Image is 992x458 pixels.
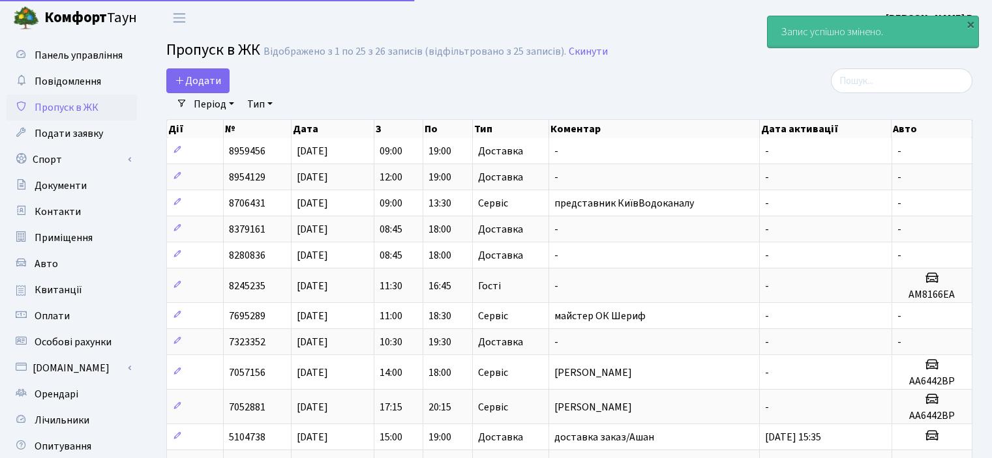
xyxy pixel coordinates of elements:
[380,196,402,210] span: 09:00
[297,222,328,236] span: [DATE]
[897,144,901,158] span: -
[423,120,472,138] th: По
[765,400,769,414] span: -
[897,335,901,349] span: -
[897,196,901,210] span: -
[35,205,81,219] span: Контакти
[7,329,137,355] a: Особові рахунки
[297,365,328,380] span: [DATE]
[167,120,224,138] th: Дії
[7,173,137,199] a: Документи
[380,335,402,349] span: 10:30
[229,309,265,323] span: 7695289
[428,248,451,263] span: 18:00
[7,225,137,251] a: Приміщення
[765,170,769,184] span: -
[892,120,972,138] th: Авто
[428,170,451,184] span: 19:00
[478,311,508,321] span: Сервіс
[229,248,265,263] span: 8280836
[554,144,558,158] span: -
[897,222,901,236] span: -
[554,309,646,323] span: майстер ОК Шериф
[35,48,123,63] span: Панель управління
[380,365,402,380] span: 14:00
[229,365,265,380] span: 7057156
[35,387,78,401] span: Орендарі
[768,16,978,48] div: Запис успішно змінено.
[428,196,451,210] span: 13:30
[765,309,769,323] span: -
[166,38,260,61] span: Пропуск в ЖК
[163,7,196,29] button: Переключити навігацію
[765,196,769,210] span: -
[765,248,769,263] span: -
[897,309,901,323] span: -
[7,147,137,173] a: Спорт
[35,257,58,271] span: Авто
[428,430,451,444] span: 19:00
[229,335,265,349] span: 7323352
[478,198,508,208] span: Сервіс
[428,400,451,414] span: 20:15
[229,400,265,414] span: 7052881
[35,74,101,89] span: Повідомлення
[478,432,523,442] span: Доставка
[297,170,328,184] span: [DATE]
[473,120,550,138] th: Тип
[297,309,328,323] span: [DATE]
[478,402,508,412] span: Сервіс
[44,7,107,28] b: Комфорт
[478,281,501,291] span: Гості
[428,365,451,380] span: 18:00
[13,5,39,31] img: logo.png
[229,196,265,210] span: 8706431
[7,407,137,433] a: Лічильники
[478,146,523,156] span: Доставка
[380,279,402,293] span: 11:30
[765,365,769,380] span: -
[380,144,402,158] span: 09:00
[229,144,265,158] span: 8959456
[7,251,137,277] a: Авто
[7,381,137,407] a: Орендарі
[7,68,137,94] a: Повідомлення
[229,279,265,293] span: 8245235
[7,277,137,303] a: Квитанції
[380,309,402,323] span: 11:00
[569,46,608,58] a: Скинути
[897,375,967,388] h5: АА6442ВР
[35,100,98,115] span: Пропуск в ЖК
[554,279,558,293] span: -
[380,400,402,414] span: 17:15
[428,309,451,323] span: 18:30
[297,144,328,158] span: [DATE]
[897,289,967,301] h5: AM8166EA
[380,222,402,236] span: 08:45
[35,335,112,349] span: Особові рахунки
[175,74,221,88] span: Додати
[292,120,374,138] th: Дата
[7,355,137,381] a: [DOMAIN_NAME]
[229,222,265,236] span: 8379161
[554,365,632,380] span: [PERSON_NAME]
[478,172,523,182] span: Доставка
[428,279,451,293] span: 16:45
[7,94,137,121] a: Пропуск в ЖК
[35,413,89,427] span: Лічильники
[44,7,137,29] span: Таун
[188,93,239,115] a: Період
[478,367,508,378] span: Сервіс
[886,11,976,25] b: [PERSON_NAME] В.
[297,196,328,210] span: [DATE]
[242,93,278,115] a: Тип
[428,144,451,158] span: 19:00
[229,170,265,184] span: 8954129
[554,170,558,184] span: -
[374,120,423,138] th: З
[554,196,694,210] span: представник КиївВодоканалу
[964,18,977,31] div: ×
[380,170,402,184] span: 12:00
[297,248,328,263] span: [DATE]
[297,400,328,414] span: [DATE]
